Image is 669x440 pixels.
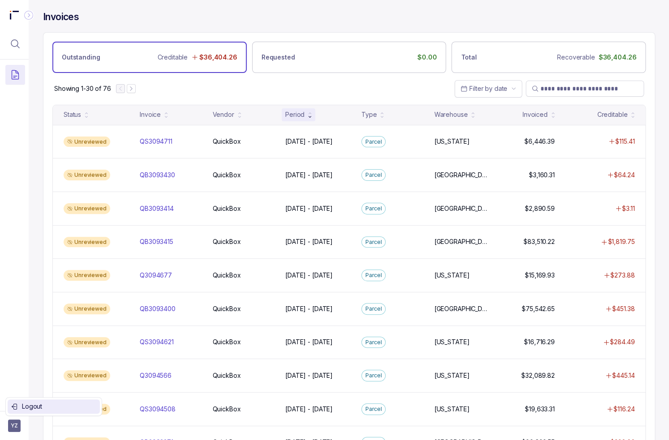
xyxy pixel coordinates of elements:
[613,405,635,414] p: $116.24
[434,204,489,213] p: [GEOGRAPHIC_DATA]
[365,304,382,313] p: Parcel
[140,271,172,280] p: Q3094677
[612,371,635,380] p: $445.14
[213,405,241,414] p: QuickBox
[557,53,595,62] p: Recoverable
[434,337,470,346] p: [US_STATE]
[140,405,176,414] p: QS3094508
[140,171,175,179] p: QB3093430
[140,237,173,246] p: QB3093415
[524,137,555,146] p: $6,446.39
[5,34,25,54] button: Menu Icon Button MagnifyingGlassIcon
[64,110,81,119] div: Status
[417,53,437,62] p: $0.00
[361,110,377,119] div: Type
[598,53,636,62] p: $36,404.26
[365,137,382,146] p: Parcel
[285,204,333,213] p: [DATE] - [DATE]
[54,84,111,93] p: Showing 1-30 of 76
[64,303,110,314] div: Unreviewed
[434,110,468,119] div: Warehouse
[434,405,470,414] p: [US_STATE]
[434,371,470,380] p: [US_STATE]
[127,84,136,93] button: Next Page
[64,237,110,248] div: Unreviewed
[608,237,635,246] p: $1,819.75
[64,170,110,180] div: Unreviewed
[612,304,635,313] p: $451.38
[524,337,555,346] p: $16,716.29
[285,137,333,146] p: [DATE] - [DATE]
[140,304,176,313] p: QB3093400
[434,304,489,313] p: [GEOGRAPHIC_DATA]
[523,110,548,119] div: Invoiced
[597,110,627,119] div: Creditable
[365,271,382,280] p: Parcel
[610,337,635,346] p: $284.49
[213,110,234,119] div: Vendor
[285,171,333,179] p: [DATE] - [DATE]
[213,304,241,313] p: QuickBox
[615,137,635,146] p: $115.41
[140,110,161,119] div: Invoice
[285,371,333,380] p: [DATE] - [DATE]
[434,271,470,280] p: [US_STATE]
[54,84,111,93] div: Remaining page entries
[64,370,110,381] div: Unreviewed
[199,53,237,62] p: $36,404.26
[285,271,333,280] p: [DATE] - [DATE]
[285,304,333,313] p: [DATE] - [DATE]
[365,171,382,179] p: Parcel
[5,65,25,85] button: Menu Icon Button DocumentTextIcon
[285,237,333,246] p: [DATE] - [DATE]
[529,171,555,179] p: $3,160.31
[213,137,241,146] p: QuickBox
[140,371,172,380] p: Q3094566
[434,137,470,146] p: [US_STATE]
[8,419,21,432] button: User initials
[434,171,489,179] p: [GEOGRAPHIC_DATA]
[285,405,333,414] p: [DATE] - [DATE]
[64,337,110,348] div: Unreviewed
[365,371,382,380] p: Parcel
[64,137,110,147] div: Unreviewed
[140,204,174,213] p: QB3093414
[365,238,382,247] p: Parcel
[522,304,555,313] p: $75,542.65
[64,203,110,214] div: Unreviewed
[213,337,241,346] p: QuickBox
[285,110,304,119] div: Period
[62,53,100,62] p: Outstanding
[460,84,507,93] search: Date Range Picker
[365,405,382,414] p: Parcel
[525,204,555,213] p: $2,890.59
[213,271,241,280] p: QuickBox
[365,338,382,347] p: Parcel
[213,171,241,179] p: QuickBox
[525,271,555,280] p: $15,169.93
[213,371,241,380] p: QuickBox
[469,85,507,92] span: Filter by date
[455,80,522,97] button: Date Range Picker
[525,405,555,414] p: $19,633.31
[285,337,333,346] p: [DATE] - [DATE]
[140,137,172,146] p: QS3094711
[43,11,79,23] h4: Invoices
[213,204,241,213] p: QuickBox
[614,171,635,179] p: $64.24
[22,402,96,411] p: Logout
[610,271,635,280] p: $273.88
[521,371,555,380] p: $32,089.82
[64,270,110,281] div: Unreviewed
[140,337,174,346] p: QS3094621
[23,10,34,21] div: Collapse Icon
[157,53,188,62] p: Creditable
[523,237,555,246] p: $83,510.22
[213,237,241,246] p: QuickBox
[434,237,489,246] p: [GEOGRAPHIC_DATA]
[622,204,635,213] p: $3.11
[461,53,476,62] p: Total
[262,53,295,62] p: Requested
[365,204,382,213] p: Parcel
